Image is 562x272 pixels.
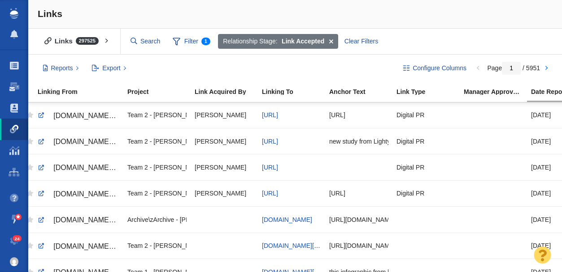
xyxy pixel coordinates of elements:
[127,157,187,177] div: Team 2 - [PERSON_NAME] | [PERSON_NAME] | [PERSON_NAME]\Lightyear AI\Lightyear AI - Digital PR - C...
[195,189,246,197] span: [PERSON_NAME]
[329,106,388,125] div: [URL]
[53,164,129,171] span: [DOMAIN_NAME][URL]
[282,37,324,46] strong: Link Accepted
[53,112,169,119] span: [DOMAIN_NAME][URL][US_STATE]
[191,128,258,154] td: Taylor Tomita
[329,89,396,96] a: Anchor Text
[10,8,18,19] img: buzzstream_logo_iconsimple.png
[339,34,383,49] div: Clear Filters
[392,128,460,154] td: Digital PR
[127,210,187,229] div: Archive\zArchive - [PERSON_NAME]\[PERSON_NAME] - [GEOGRAPHIC_DATA][US_STATE] [GEOGRAPHIC_DATA] UI...
[38,89,126,96] a: Linking From
[127,184,187,203] div: Team 2 - [PERSON_NAME] | [PERSON_NAME] | [PERSON_NAME]\Lightyear AI\Lightyear AI - Digital PR - C...
[38,160,119,175] a: [DOMAIN_NAME][URL]
[127,106,187,125] div: Team 2 - [PERSON_NAME] | [PERSON_NAME] | [PERSON_NAME]\Lightyear AI\Lightyear AI - Digital PR - C...
[487,64,540,72] span: Page / 5951
[102,64,120,73] span: Export
[329,236,388,255] div: [URL][DOMAIN_NAME]
[262,89,328,95] div: Linking To
[38,187,119,202] a: [DOMAIN_NAME][URL]
[396,163,424,171] span: Digital PR
[329,132,388,151] div: new study from Lightyear
[262,216,312,223] a: [DOMAIN_NAME]
[464,89,530,96] a: Manager Approved Link?
[195,89,261,95] div: Link Acquired By
[329,89,396,95] div: Anchor Text
[396,111,424,119] span: Digital PR
[413,64,466,73] span: Configure Columns
[195,163,246,171] span: [PERSON_NAME]
[195,89,261,96] a: Link Acquired By
[392,102,460,128] td: Digital PR
[168,33,215,50] span: Filter
[38,61,84,76] button: Reports
[223,37,277,46] span: Relationship Stage:
[396,189,424,197] span: Digital PR
[127,236,187,255] div: Team 2 - [PERSON_NAME] | [PERSON_NAME] | [PERSON_NAME]\Autodesk\Autodesk - Resource
[201,38,210,45] span: 1
[191,102,258,128] td: Taylor Tomita
[392,154,460,180] td: Digital PR
[396,89,463,96] a: Link Type
[262,89,328,96] a: Linking To
[262,190,278,197] a: [URL]
[38,89,126,95] div: Linking From
[53,138,129,145] span: [DOMAIN_NAME][URL]
[38,108,119,123] a: [DOMAIN_NAME][URL][US_STATE]
[87,61,131,76] button: Export
[127,132,187,151] div: Team 2 - [PERSON_NAME] | [PERSON_NAME] | [PERSON_NAME]\Lightyear AI\Lightyear AI - Digital PR - C...
[38,239,119,254] a: [DOMAIN_NAME][URL]
[127,34,165,49] input: Search
[262,138,278,145] a: [URL]
[38,8,62,19] span: Links
[396,137,424,145] span: Digital PR
[262,111,278,119] a: [URL]
[464,89,530,95] div: Manager Approved Link?
[127,89,194,95] div: Project
[53,242,129,250] span: [DOMAIN_NAME][URL]
[396,89,463,95] div: Link Type
[10,257,19,266] img: 4d4450a2c5952a6e56f006464818e682
[51,64,73,73] span: Reports
[195,111,246,119] span: [PERSON_NAME]
[38,134,119,149] a: [DOMAIN_NAME][URL]
[13,235,22,242] span: 24
[191,154,258,180] td: Taylor Tomita
[53,216,129,224] span: [DOMAIN_NAME][URL]
[262,242,328,249] a: [DOMAIN_NAME][URL]
[392,180,460,206] td: Digital PR
[53,190,129,198] span: [DOMAIN_NAME][URL]
[329,184,388,203] div: [URL]
[38,212,119,228] a: [DOMAIN_NAME][URL]
[191,180,258,206] td: Taylor Tomita
[329,210,388,229] div: [URL][DOMAIN_NAME]
[398,61,472,76] button: Configure Columns
[262,164,278,171] a: [URL]
[195,137,246,145] span: [PERSON_NAME]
